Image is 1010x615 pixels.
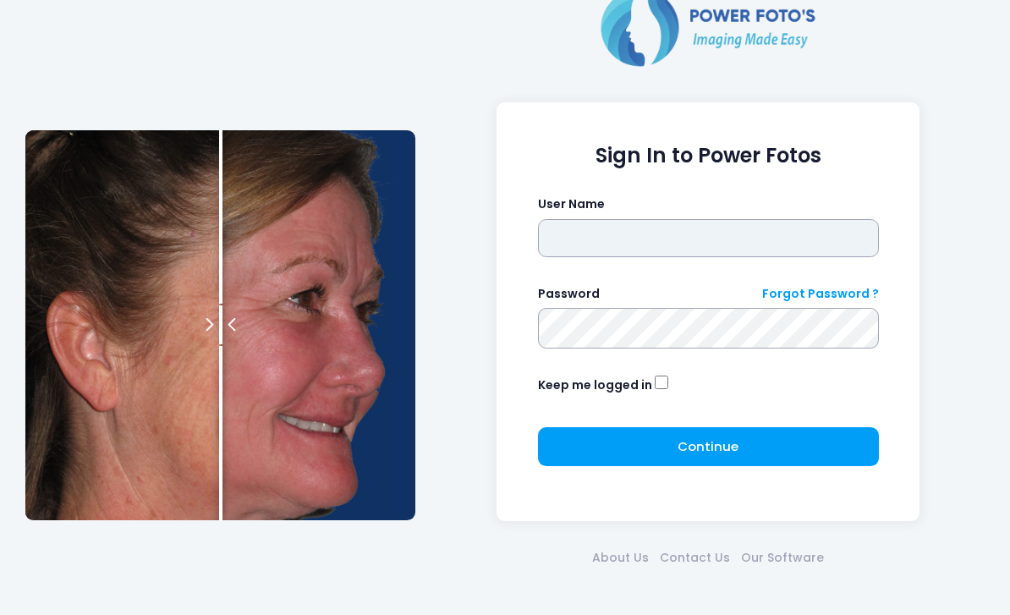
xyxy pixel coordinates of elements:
[538,286,600,304] label: Password
[538,428,879,467] button: Continue
[678,438,738,456] span: Continue
[538,377,652,395] label: Keep me logged in
[538,145,879,169] h1: Sign In to Power Fotos
[587,550,655,568] a: About Us
[538,196,605,214] label: User Name
[655,550,736,568] a: Contact Us
[736,550,830,568] a: Our Software
[762,286,879,304] a: Forgot Password ?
